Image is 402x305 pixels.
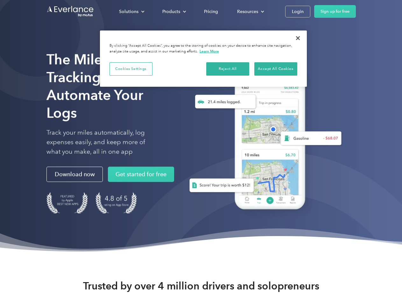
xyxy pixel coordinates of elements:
div: Login [292,8,304,16]
div: Solutions [113,6,150,17]
img: 4.9 out of 5 stars on the app store [95,192,137,213]
a: More information about your privacy, opens in a new tab [200,49,219,53]
img: Everlance, mileage tracker app, expense tracking app [179,60,347,219]
strong: Trusted by over 4 million drivers and solopreneurs [83,280,319,292]
a: Download now [46,167,103,182]
img: Badge for Featured by Apple Best New Apps [46,192,88,213]
button: Cookies Settings [109,62,152,76]
button: Accept All Cookies [254,62,297,76]
a: Login [285,6,310,17]
div: Privacy [100,30,307,87]
div: Resources [237,8,258,16]
div: Pricing [204,8,218,16]
a: Sign up for free [314,5,356,18]
div: Products [156,6,191,17]
button: Close [291,31,305,45]
button: Reject All [206,62,249,76]
a: Pricing [198,6,224,17]
a: Go to homepage [46,5,94,17]
div: Products [162,8,180,16]
div: Resources [231,6,269,17]
div: Solutions [119,8,138,16]
div: By clicking “Accept All Cookies”, you agree to the storing of cookies on your device to enhance s... [109,43,297,54]
p: Track your miles automatically, log expenses easily, and keep more of what you make, all in one app [46,128,160,157]
div: Cookie banner [100,30,307,87]
a: Get started for free [108,167,174,182]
